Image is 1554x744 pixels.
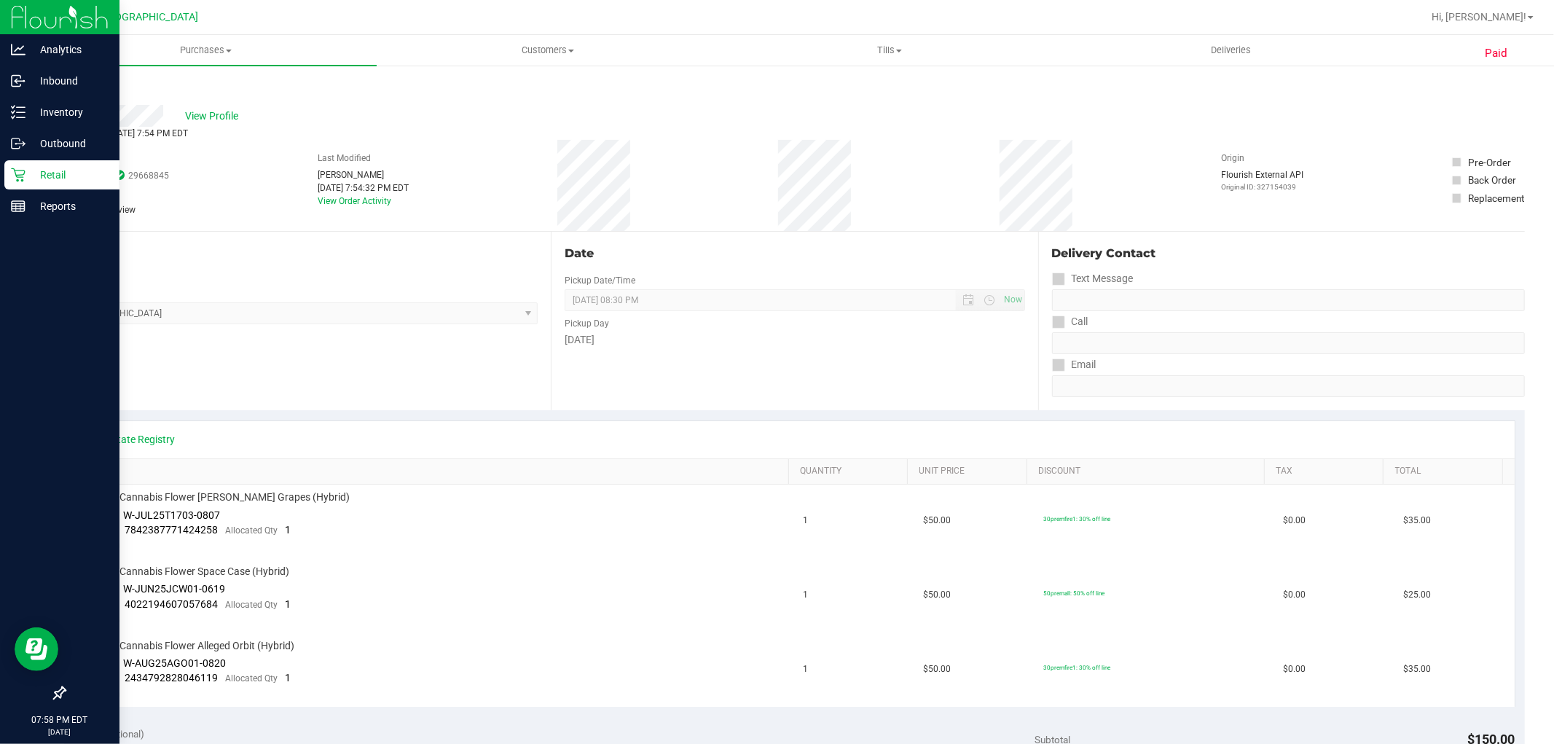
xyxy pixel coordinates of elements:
[286,672,291,684] span: 1
[286,598,291,610] span: 1
[11,105,25,120] inline-svg: Inventory
[25,197,113,215] p: Reports
[804,662,809,676] span: 1
[1283,588,1306,602] span: $0.00
[718,35,1060,66] a: Tills
[318,152,371,165] label: Last Modified
[318,181,409,195] div: [DATE] 7:54:32 PM EDT
[11,74,25,88] inline-svg: Inbound
[15,627,58,671] iframe: Resource center
[84,565,290,579] span: FT 3.5g Cannabis Flower Space Case (Hybrid)
[565,332,1024,348] div: [DATE]
[377,35,718,66] a: Customers
[84,490,350,504] span: FT 3.5g Cannabis Flower [PERSON_NAME] Grapes (Hybrid)
[800,466,902,477] a: Quantity
[11,199,25,214] inline-svg: Reports
[1403,588,1431,602] span: $25.00
[7,727,113,737] p: [DATE]
[1221,168,1303,192] div: Flourish External API
[125,524,219,536] span: 7842387771424258
[226,673,278,684] span: Allocated Qty
[565,245,1024,262] div: Date
[226,600,278,610] span: Allocated Qty
[318,168,409,181] div: [PERSON_NAME]
[1468,155,1511,170] div: Pre-Order
[25,135,113,152] p: Outbound
[124,583,226,595] span: W-JUN25JCW01-0619
[1052,311,1088,332] label: Call
[25,166,113,184] p: Retail
[1403,514,1431,528] span: $35.00
[719,44,1059,57] span: Tills
[35,35,377,66] a: Purchases
[128,169,169,182] span: 29668845
[804,588,809,602] span: 1
[114,168,125,182] span: In Sync
[124,509,221,521] span: W-JUL25T1703-0807
[1038,466,1259,477] a: Discount
[185,109,243,124] span: View Profile
[64,128,188,138] span: Completed [DATE] 7:54 PM EDT
[1052,245,1525,262] div: Delivery Contact
[1276,466,1378,477] a: Tax
[1432,11,1526,23] span: Hi, [PERSON_NAME]!
[1221,181,1303,192] p: Original ID: 327154039
[1221,152,1244,165] label: Origin
[99,11,199,23] span: [GEOGRAPHIC_DATA]
[11,136,25,151] inline-svg: Outbound
[226,525,278,536] span: Allocated Qty
[35,44,377,57] span: Purchases
[1060,35,1402,66] a: Deliveries
[286,524,291,536] span: 1
[923,514,951,528] span: $50.00
[1191,44,1271,57] span: Deliveries
[1043,664,1110,671] span: 30premfire1: 30% off line
[804,514,809,528] span: 1
[1052,289,1525,311] input: Format: (999) 999-9999
[1052,332,1525,354] input: Format: (999) 999-9999
[1403,662,1431,676] span: $35.00
[377,44,718,57] span: Customers
[923,588,951,602] span: $50.00
[7,713,113,727] p: 07:58 PM EDT
[565,274,635,287] label: Pickup Date/Time
[25,103,113,121] p: Inventory
[1283,514,1306,528] span: $0.00
[318,196,391,206] a: View Order Activity
[64,245,538,262] div: Location
[919,466,1021,477] a: Unit Price
[1043,515,1110,522] span: 30premfire1: 30% off line
[11,42,25,57] inline-svg: Analytics
[923,662,951,676] span: $50.00
[124,657,227,669] span: W-AUG25AGO01-0820
[86,466,783,477] a: SKU
[25,72,113,90] p: Inbound
[88,432,176,447] a: View State Registry
[1485,45,1507,62] span: Paid
[125,598,219,610] span: 4022194607057684
[25,41,113,58] p: Analytics
[125,672,219,684] span: 2434792828046119
[1052,354,1096,375] label: Email
[11,168,25,182] inline-svg: Retail
[1395,466,1497,477] a: Total
[84,639,295,653] span: FT 3.5g Cannabis Flower Alleged Orbit (Hybrid)
[1052,268,1134,289] label: Text Message
[565,317,609,330] label: Pickup Day
[1468,173,1516,187] div: Back Order
[1043,590,1104,597] span: 50premall: 50% off line
[1468,191,1524,205] div: Replacement
[1283,662,1306,676] span: $0.00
